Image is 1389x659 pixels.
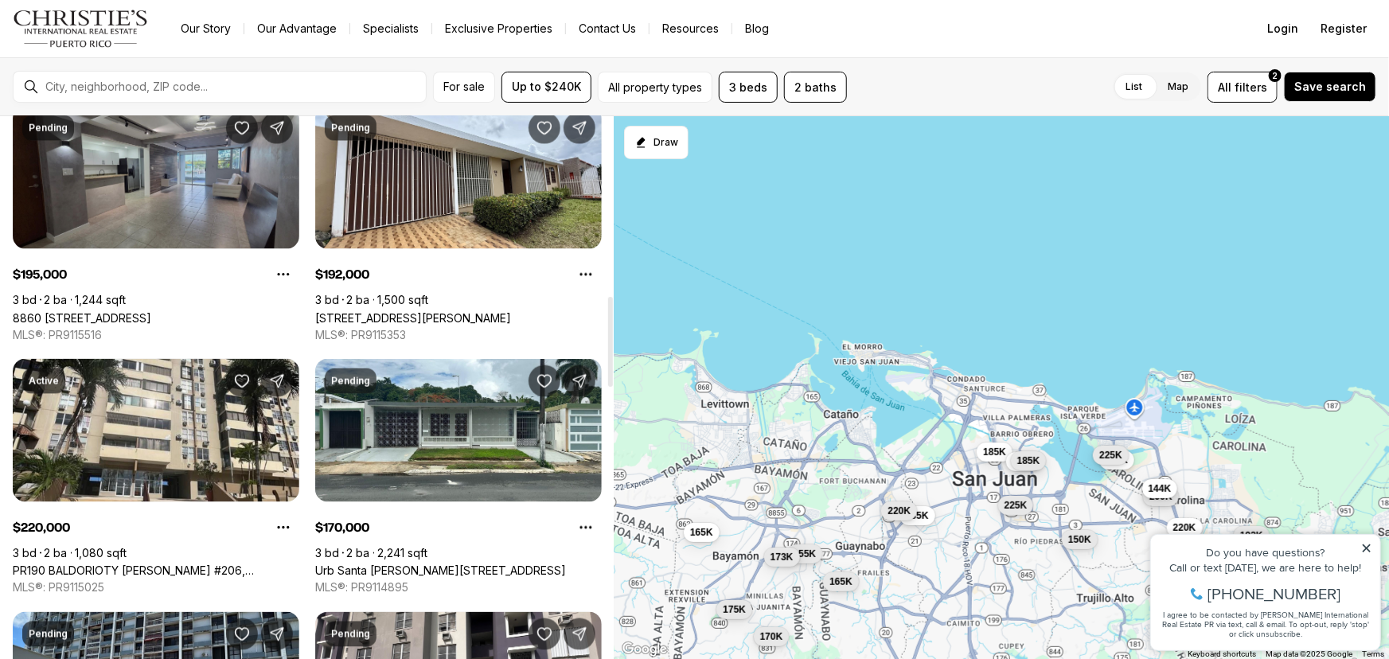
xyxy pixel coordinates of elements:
[888,504,911,517] span: 220K
[624,126,689,159] button: Start drawing
[226,112,258,144] button: Save Property: 8860 PASEO DEL REY #H-102
[331,375,370,388] p: Pending
[512,80,581,93] span: Up to $240K
[529,618,560,650] button: Save Property: 15301 CONDOMINIO EL MILENIO #151301
[29,375,59,388] p: Active
[1235,79,1267,96] span: filters
[786,544,822,563] button: 155K
[13,564,299,578] a: PR190 BALDORIOTY DE CASTRO #206, CAROLINA PR, 00983
[1284,72,1376,102] button: Save search
[501,72,591,103] button: Up to $240K
[753,627,789,646] button: 170K
[1267,22,1298,35] span: Login
[1155,72,1201,101] label: Map
[759,630,782,643] span: 170K
[13,311,151,325] a: 8860 PASEO DEL REY #H-102, CAROLINA PR, 00987
[763,548,799,567] button: 173K
[226,365,258,397] button: Save Property: PR190 BALDORIOTY DE CASTRO #206
[65,75,198,91] span: [PHONE_NUMBER]
[1218,79,1231,96] span: All
[1098,450,1134,469] button: 229K
[226,618,258,650] button: Save Property: DORAL PLAZA LUIS VIGOREAUX AVENUE #11-L
[1062,529,1098,548] button: 150K
[1273,69,1278,82] span: 2
[732,18,782,40] a: Blog
[17,51,230,62] div: Call or text [DATE], we are here to help!
[244,18,349,40] a: Our Advantage
[29,122,68,135] p: Pending
[1258,13,1308,45] button: Login
[331,122,370,135] p: Pending
[784,72,847,103] button: 2 baths
[1149,490,1172,503] span: 200K
[770,551,793,563] span: 173K
[315,564,566,578] a: Urb Santa Juanita PEDREIRA ST #WC-14, BAYAMON PR, 00956
[529,112,560,144] button: Save Property: 58-7 AVE.INOCENCIO CRUZ
[829,575,853,587] span: 165K
[267,259,299,291] button: Property options
[1004,499,1027,512] span: 225K
[261,365,293,397] button: Share Property
[1143,487,1179,506] button: 200K
[598,72,712,103] button: All property types
[432,18,565,40] a: Exclusive Properties
[1208,72,1278,103] button: Allfilters2
[1093,446,1129,465] button: 225K
[905,509,928,521] span: 235K
[1006,451,1042,470] button: 210K
[570,259,602,291] button: Property options
[881,501,917,520] button: 220K
[689,525,712,538] span: 165K
[20,98,227,128] span: I agree to be contacted by [PERSON_NAME] International Real Estate PR via text, call & email. To ...
[650,18,732,40] a: Resources
[564,618,595,650] button: Share Property
[315,311,511,325] a: 58-7 AVE.INOCENCIO CRUZ, CAROLINA PR, 00985
[433,72,495,103] button: For sale
[13,10,149,48] img: logo
[566,18,649,40] button: Contact Us
[564,365,595,397] button: Share Property
[1113,72,1155,101] label: List
[331,628,370,641] p: Pending
[350,18,431,40] a: Specialists
[983,446,1006,458] span: 185K
[1148,482,1171,494] span: 144K
[17,36,230,47] div: Do you have questions?
[1321,22,1367,35] span: Register
[261,618,293,650] button: Share Property
[1068,532,1091,545] span: 150K
[29,628,68,641] p: Pending
[977,443,1012,462] button: 185K
[899,505,934,524] button: 235K
[168,18,244,40] a: Our Story
[793,548,816,560] span: 155K
[1105,453,1128,466] span: 229K
[267,512,299,544] button: Property options
[1012,454,1036,467] span: 210K
[1311,13,1376,45] button: Register
[1016,454,1040,466] span: 185K
[716,599,752,618] button: 175K
[1294,80,1366,93] span: Save search
[1010,450,1046,470] button: 185K
[683,522,719,541] button: 165K
[1141,478,1177,497] button: 144K
[570,512,602,544] button: Property options
[1099,449,1122,462] span: 225K
[997,496,1033,515] button: 225K
[719,72,778,103] button: 3 beds
[529,365,560,397] button: Save Property: Urb Santa Juanita PEDREIRA ST #WC-14
[443,80,485,93] span: For sale
[261,112,293,144] button: Share Property
[823,571,859,591] button: 165K
[564,112,595,144] button: Share Property
[723,602,746,615] span: 175K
